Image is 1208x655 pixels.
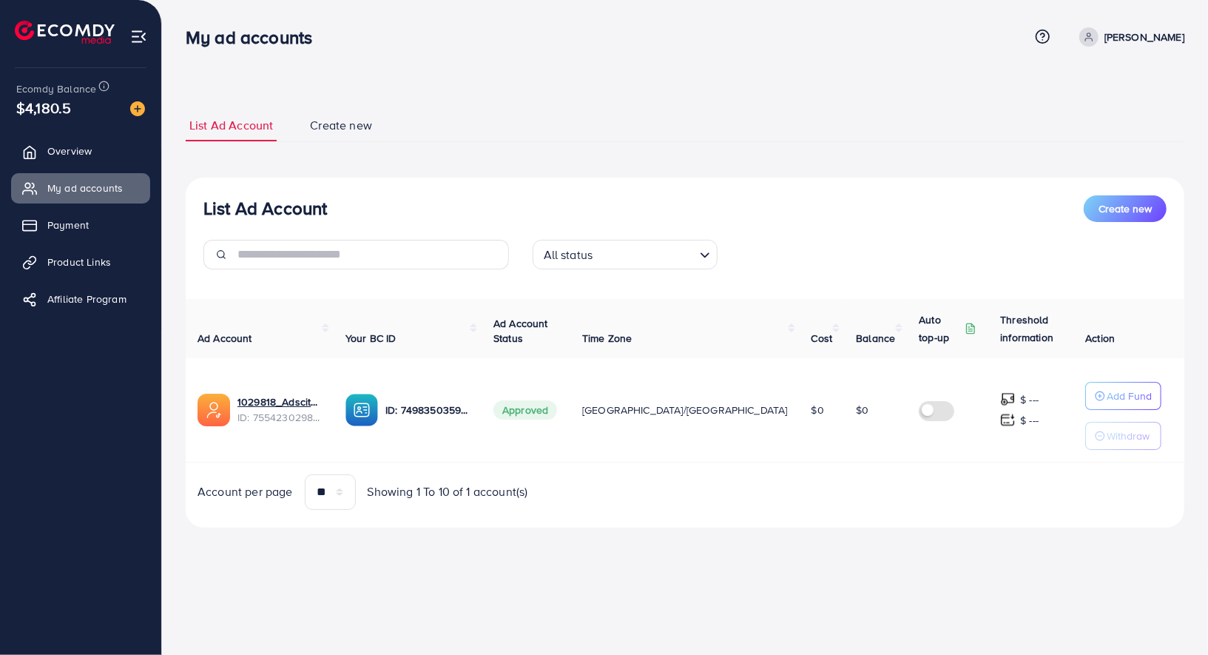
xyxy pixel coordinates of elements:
span: Ad Account Status [493,316,548,346]
img: top-up amount [1000,392,1016,407]
span: Account per page [198,483,293,500]
a: Product Links [11,247,150,277]
a: Overview [11,136,150,166]
span: Create new [310,117,372,134]
p: Add Fund [1107,387,1152,405]
span: Affiliate Program [47,292,126,306]
span: Overview [47,144,92,158]
span: ID: 7554230298851213329 [237,410,322,425]
p: [PERSON_NAME] [1104,28,1184,46]
span: Ad Account [198,331,252,346]
div: Search for option [533,240,718,269]
p: ID: 7498350359707418641 [385,401,470,419]
a: Affiliate Program [11,284,150,314]
span: Showing 1 To 10 of 1 account(s) [368,483,528,500]
iframe: Chat [1145,588,1197,644]
p: $ --- [1020,412,1039,429]
img: image [130,101,145,116]
button: Add Fund [1085,382,1161,410]
a: [PERSON_NAME] [1073,27,1184,47]
span: Cost [811,331,833,346]
p: Withdraw [1107,427,1150,445]
button: Create new [1084,195,1167,222]
h3: List Ad Account [203,198,327,219]
input: Search for option [597,241,693,266]
span: Balance [856,331,895,346]
p: Auto top-up [919,311,962,346]
img: ic-ba-acc.ded83a64.svg [345,394,378,426]
span: Approved [493,400,557,420]
span: Your BC ID [345,331,397,346]
span: List Ad Account [189,117,273,134]
span: [GEOGRAPHIC_DATA]/[GEOGRAPHIC_DATA] [582,403,788,417]
span: Create new [1099,201,1152,216]
div: <span class='underline'>1029818_Adscity_Test_1758856320654</span></br>7554230298851213329 [237,394,322,425]
span: Action [1085,331,1115,346]
img: top-up amount [1000,412,1016,428]
a: My ad accounts [11,173,150,203]
span: All status [541,244,596,266]
img: ic-ads-acc.e4c84228.svg [198,394,230,426]
a: 1029818_Adscity_Test_1758856320654 [237,394,322,409]
p: $ --- [1020,391,1039,409]
span: Payment [47,218,89,232]
button: Withdraw [1085,422,1161,450]
span: Product Links [47,255,111,269]
h3: My ad accounts [186,27,324,48]
span: $0 [856,403,868,417]
span: Time Zone [582,331,632,346]
span: Ecomdy Balance [16,81,96,96]
a: Payment [11,210,150,240]
p: Threshold information [1000,311,1073,346]
span: My ad accounts [47,181,123,195]
span: $4,180.5 [16,97,71,118]
img: logo [15,21,115,44]
img: menu [130,28,147,45]
span: $0 [811,403,824,417]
